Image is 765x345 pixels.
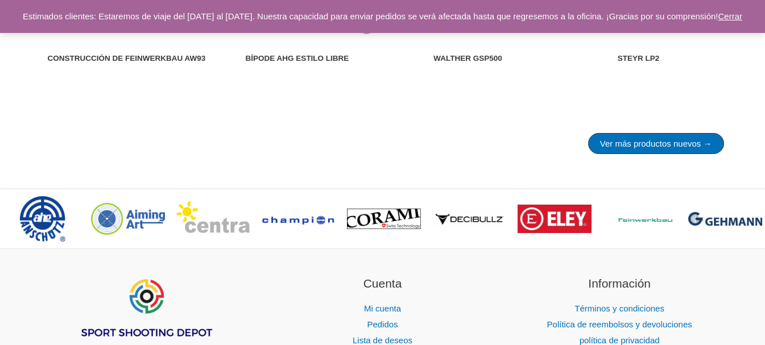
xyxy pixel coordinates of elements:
font: Estimados clientes: Estaremos de viaje del [DATE] al [DATE]. Nuestra capacidad para enviar pedido... [23,11,718,21]
font: STEYR LP2 [618,54,660,63]
a: Mi cuenta [364,304,401,313]
a: Términos y condiciones [574,304,664,313]
a: Pedidos [367,319,398,329]
font: Bípode AHG estilo libre [246,54,349,63]
a: Ver más productos nuevos → [588,133,724,154]
font: Construcción de feinwerkbau AW93 [48,54,206,63]
a: Cerrar [718,11,743,21]
a: Política de reembolsos y devoluciones [547,319,692,329]
font: Cuenta [363,277,402,290]
font: Walther GSP500 [433,54,502,63]
a: Lista de deseos [353,335,412,345]
font: Información [588,277,651,290]
font: Ver más productos nuevos → [600,139,712,148]
img: logotipo de la marca [518,205,592,234]
a: política de privacidad [580,335,660,345]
